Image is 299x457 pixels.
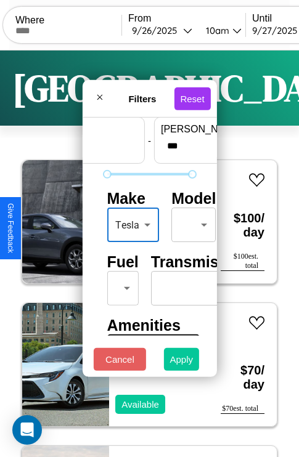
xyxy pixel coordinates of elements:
h4: Fuel [107,253,138,271]
h4: Amenities [107,317,192,334]
div: $ 100 est. total [221,252,264,271]
div: Tesla [107,208,159,242]
label: From [128,13,245,24]
p: Available [121,396,159,413]
button: Reset [174,87,210,110]
h4: Transmission [151,253,250,271]
label: Where [15,15,121,26]
button: Cancel [94,348,146,371]
h4: Filters [110,93,174,103]
div: 10am [200,25,232,36]
div: Give Feedback [6,203,15,253]
button: 9/26/2025 [128,24,196,37]
div: $ 70 est. total [221,404,264,414]
h3: $ 70 / day [221,351,264,404]
div: Open Intercom Messenger [12,415,42,445]
h3: $ 100 / day [221,199,264,252]
h4: Model [171,190,216,208]
h4: Make [107,190,159,208]
label: min price [33,124,138,135]
div: 9 / 26 / 2025 [132,25,183,36]
button: 10am [196,24,245,37]
button: Apply [164,348,200,371]
p: - [148,132,151,148]
label: [PERSON_NAME] [161,124,266,135]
